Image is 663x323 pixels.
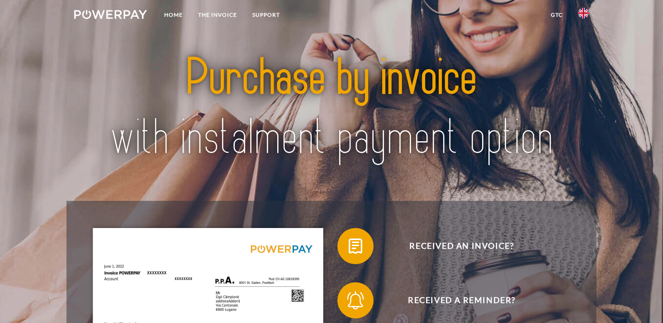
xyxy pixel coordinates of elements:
[190,7,245,23] a: THE INVOICE
[245,7,288,23] a: Support
[578,8,589,19] img: en
[99,32,564,184] img: title-powerpay_en.svg
[344,235,367,257] img: qb_bill.svg
[344,289,367,312] img: qb_bell.svg
[337,228,573,264] button: Received an invoice?
[74,10,147,19] img: logo-powerpay-white.svg
[351,228,573,264] span: Received an invoice?
[543,7,570,23] a: GTC
[627,287,656,316] iframe: Button to launch messaging window
[337,282,573,318] button: Received a reminder?
[351,282,573,318] span: Received a reminder?
[156,7,190,23] a: Home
